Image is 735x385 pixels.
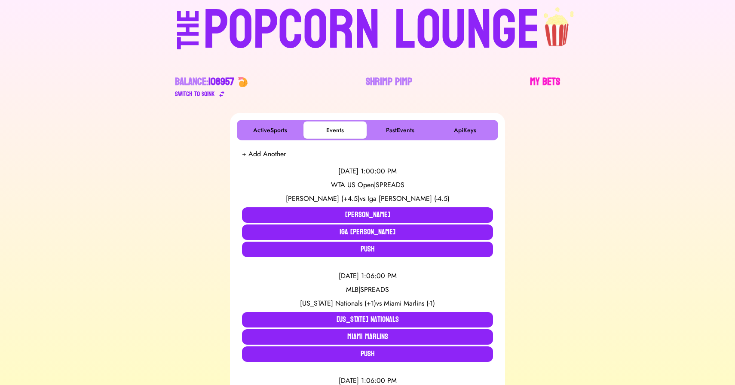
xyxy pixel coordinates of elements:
[173,9,204,67] div: THE
[242,166,493,176] div: [DATE] 1:00:00 PM
[368,121,432,139] button: PastEvents
[208,73,234,91] span: 108957
[242,149,286,159] button: + Add Another
[242,271,493,281] div: [DATE] 1:06:00 PM
[175,75,234,89] div: Balance:
[238,77,248,87] img: 🍤
[530,75,560,99] a: My Bets
[242,346,493,362] button: Push
[303,121,367,139] button: Events
[239,121,302,139] button: ActiveSports
[242,329,493,345] button: Miami Marlins
[300,298,376,308] span: [US_STATE] Nationals (+1)
[242,242,493,257] button: Push
[242,207,493,223] button: [PERSON_NAME]
[203,3,540,58] div: POPCORN LOUNGE
[242,312,493,327] button: [US_STATE] Nationals
[384,298,435,308] span: Miami Marlins (-1)
[366,75,412,99] a: Shrimp Pimp
[433,121,496,139] button: ApiKeys
[175,89,215,99] div: Switch to $ OINK
[367,194,450,203] span: Iga [PERSON_NAME] (-4.5)
[286,194,360,203] span: [PERSON_NAME] (+4.5)
[242,194,493,204] div: vs
[242,180,493,190] div: WTA US Open | SPREADS
[242,224,493,240] button: Iga [PERSON_NAME]
[242,298,493,309] div: vs
[242,285,493,295] div: MLB | SPREADS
